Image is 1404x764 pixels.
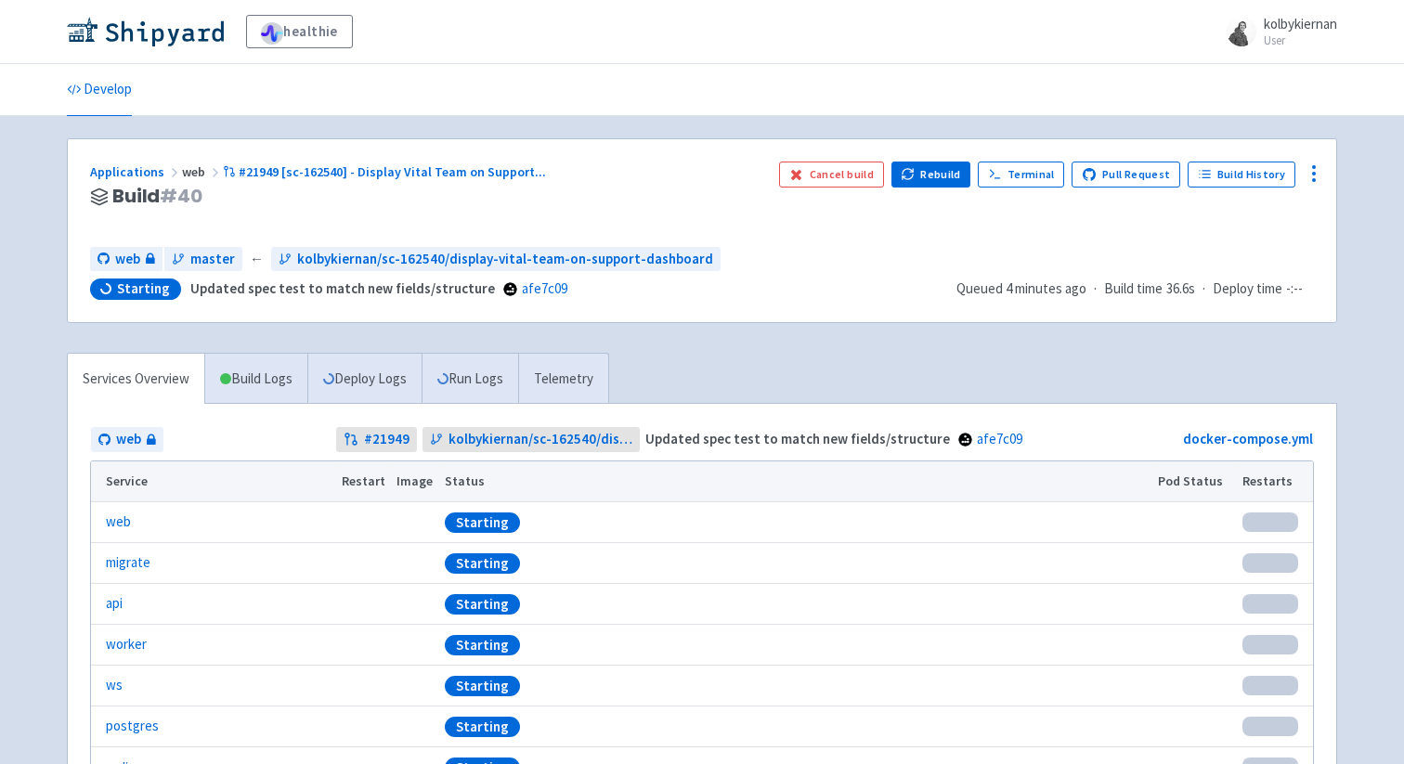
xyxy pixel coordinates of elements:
[1264,15,1337,32] span: kolbykiernan
[117,279,170,298] span: Starting
[422,427,641,452] a: kolbykiernan/sc-162540/display-vital-team-on-support-dashboard
[1264,34,1337,46] small: User
[116,429,141,450] span: web
[67,17,224,46] img: Shipyard logo
[1072,162,1180,188] a: Pull Request
[335,461,391,502] th: Restart
[1183,430,1313,447] a: docker-compose.yml
[112,186,202,207] span: Build
[1286,278,1303,300] span: -:--
[106,675,123,696] a: ws
[91,461,335,502] th: Service
[978,162,1064,188] a: Terminal
[1237,461,1313,502] th: Restarts
[445,512,520,533] div: Starting
[1104,278,1163,300] span: Build time
[448,429,633,450] span: kolbykiernan/sc-162540/display-vital-team-on-support-dashboard
[67,64,132,116] a: Develop
[271,247,721,272] a: kolbykiernan/sc-162540/display-vital-team-on-support-dashboard
[190,249,235,270] span: master
[160,183,202,209] span: # 40
[1213,278,1282,300] span: Deploy time
[445,635,520,655] div: Starting
[68,354,204,405] a: Services Overview
[956,279,1086,297] span: Queued
[106,593,123,615] a: api
[445,553,520,574] div: Starting
[422,354,518,405] a: Run Logs
[106,511,131,533] a: web
[90,163,182,180] a: Applications
[205,354,307,405] a: Build Logs
[977,430,1022,447] a: afe7c09
[445,594,520,615] div: Starting
[246,15,353,48] a: healthie
[307,354,422,405] a: Deploy Logs
[439,461,1152,502] th: Status
[90,247,162,272] a: web
[391,461,439,502] th: Image
[956,278,1314,300] div: · ·
[239,163,546,180] span: #21949 [sc-162540] - Display Vital Team on Support ...
[522,279,567,297] a: afe7c09
[182,163,223,180] span: web
[106,634,147,655] a: worker
[518,354,608,405] a: Telemetry
[1215,17,1337,46] a: kolbykiernan User
[106,716,159,737] a: postgres
[164,247,242,272] a: master
[645,430,950,447] strong: Updated spec test to match new fields/structure
[1188,162,1295,188] a: Build History
[91,427,163,452] a: web
[336,427,417,452] a: #21949
[190,279,495,297] strong: Updated spec test to match new fields/structure
[891,162,971,188] button: Rebuild
[364,429,409,450] strong: # 21949
[250,249,264,270] span: ←
[445,676,520,696] div: Starting
[1152,461,1237,502] th: Pod Status
[1006,279,1086,297] time: 4 minutes ago
[106,552,150,574] a: migrate
[1166,278,1195,300] span: 36.6s
[115,249,140,270] span: web
[223,163,549,180] a: #21949 [sc-162540] - Display Vital Team on Support...
[779,162,884,188] button: Cancel build
[297,249,713,270] span: kolbykiernan/sc-162540/display-vital-team-on-support-dashboard
[445,717,520,737] div: Starting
